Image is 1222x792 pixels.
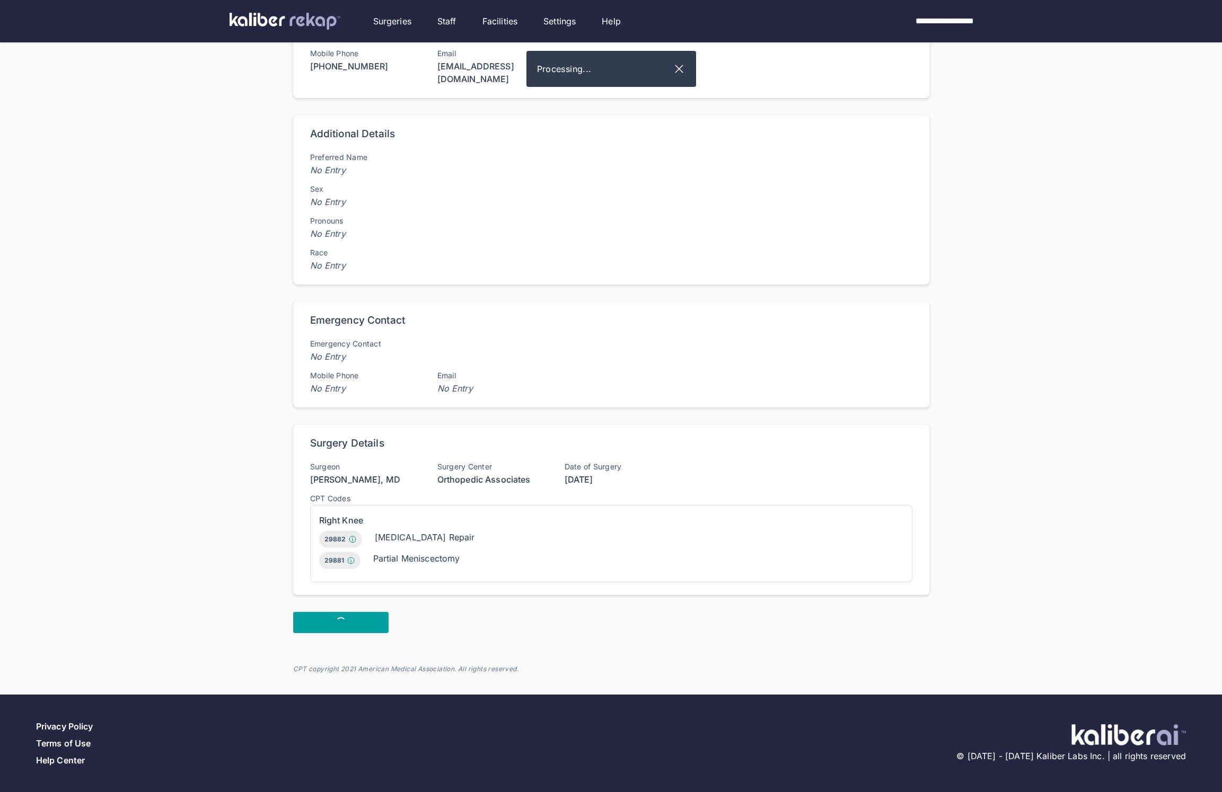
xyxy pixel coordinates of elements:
a: Surgeries [373,15,411,28]
div: 29882 [319,531,362,548]
div: Email [437,371,543,380]
a: Help Center [36,755,85,766]
div: [DATE] [565,473,671,486]
a: Staff [437,15,456,28]
span: No Entry [310,164,416,176]
a: Help [602,15,621,28]
div: [PHONE_NUMBER] [310,60,416,73]
div: Email [437,49,543,58]
span: No Entry [310,382,416,395]
div: CPT copyright 2021 American Medical Association. All rights reserved. [293,665,929,673]
img: Info.77c6ff0b.svg [348,535,357,544]
div: Preferred Name [310,153,416,162]
span: No Entry [310,350,416,363]
span: No Entry [310,227,416,240]
div: Additional Details [310,128,395,140]
a: Settings [543,15,576,28]
div: Date of Surgery [565,462,671,471]
div: Race [310,248,416,257]
div: Surgery Details [310,437,384,450]
span: © [DATE] - [DATE] Kaliber Labs Inc. | all rights reserved [956,750,1186,762]
div: Mobile Phone [310,49,416,58]
div: Sex [310,185,416,193]
div: Emergency Contact [310,340,416,348]
span: No Entry [437,382,543,395]
span: No Entry [310,259,416,272]
div: Emergency Contact [310,314,406,327]
a: Facilities [482,15,518,28]
span: No Entry [310,195,416,208]
div: Mobile Phone [310,371,416,380]
a: Privacy Policy [36,721,93,732]
div: [EMAIL_ADDRESS][DOMAIN_NAME] [437,60,543,85]
div: Partial Meniscectomy [373,552,460,565]
div: Surgeon [310,462,416,471]
div: Orthopedic Associates [437,473,543,486]
div: [PERSON_NAME], MD [310,473,416,486]
img: kaliber labs logo [230,13,340,30]
img: Info.77c6ff0b.svg [347,556,355,565]
img: ATj1MI71T5jDAAAAAElFTkSuQmCC [1071,724,1186,745]
a: Terms of Use [36,738,91,749]
div: Pronouns [310,217,416,225]
div: Right Knee [319,514,903,527]
span: Processing... [537,63,673,75]
div: CPT Codes [310,494,912,503]
div: [MEDICAL_DATA] Repair [375,531,475,544]
div: 29881 [319,552,361,569]
div: Surgery Center [437,462,543,471]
